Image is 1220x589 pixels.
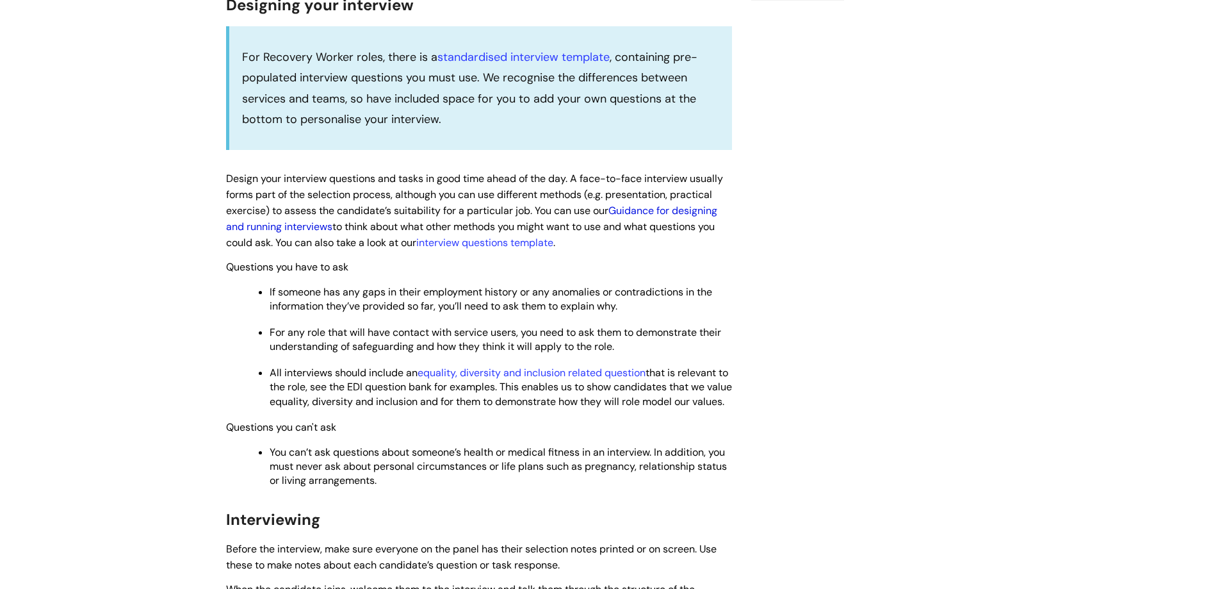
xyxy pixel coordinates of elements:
span: All interviews should include an that is relevant to the role, see the EDI question bank for exam... [270,366,732,408]
a: Guidance for designing and running interviews [226,204,717,233]
span: Questions you can't ask [226,420,336,434]
p: For Recovery Worker roles, there is a , containing pre-populated interview questions you must use... [242,47,719,130]
span: You can’t ask questions about someone’s health or medical fitness in an interview. In addition, y... [270,445,727,487]
span: Interviewing [226,510,320,529]
a: interview questions template [416,236,553,249]
span: If someone has any gaps in their employment history or any anomalies or contradictions in the inf... [270,285,712,313]
span: Before the interview, make sure everyone on the panel has their selection notes printed or on scr... [226,542,717,572]
span: For any role that will have contact with service users, you need to ask them to demonstrate their... [270,326,721,353]
a: equality, diversity and inclusion related question [418,366,646,379]
a: standardised interview template [437,49,610,65]
span: Design your interview questions and tasks in good time ahead of the day. A face-to-face interview... [226,172,723,249]
span: Questions you have to ask [226,260,348,274]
